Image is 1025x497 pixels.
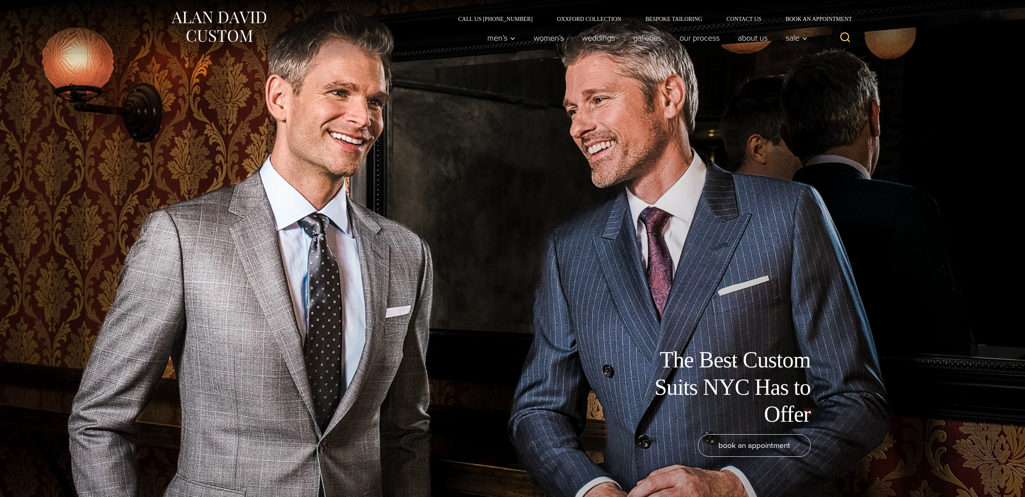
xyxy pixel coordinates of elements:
[170,9,267,45] img: Alan David Custom
[446,16,855,22] nav: Secondary Navigation
[487,34,516,42] span: Men’s
[524,30,573,46] a: Women’s
[633,16,714,22] a: Bespoke Tailoring
[773,16,855,22] a: Book an Appointment
[729,30,777,46] a: About Us
[545,16,633,22] a: Oxxford Collection
[698,434,811,457] a: book an appointment
[719,439,790,451] span: book an appointment
[478,30,812,46] nav: Primary Navigation
[446,16,545,22] a: Call Us [PHONE_NUMBER]
[573,30,624,46] a: weddings
[786,34,808,42] span: Sale
[624,30,670,46] a: Galleries
[836,28,855,47] button: View Search Form
[670,30,729,46] a: Our Process
[629,346,811,428] h1: The Best Custom Suits NYC Has to Offer
[714,16,774,22] a: Contact Us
